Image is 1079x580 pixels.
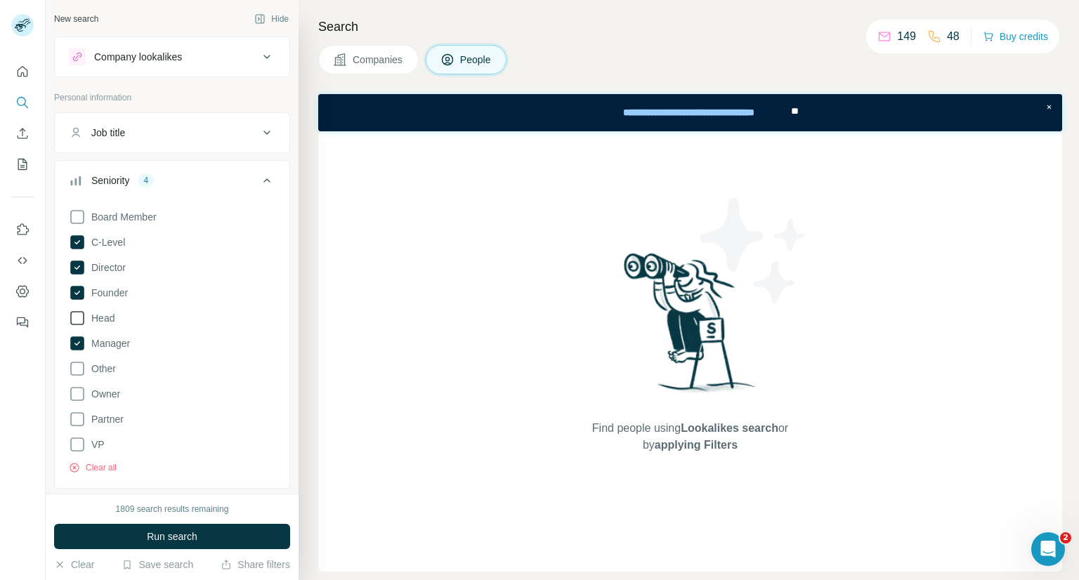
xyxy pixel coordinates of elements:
span: Lookalikes search [681,422,778,434]
span: C-Level [86,235,125,249]
p: 48 [947,28,960,45]
span: applying Filters [655,439,738,451]
button: Clear [54,558,94,572]
button: Seniority4 [55,164,289,203]
button: Clear all [69,461,117,474]
p: Personal information [54,91,290,104]
button: Use Surfe API [11,248,34,273]
button: Enrich CSV [11,121,34,146]
button: Hide [244,8,299,29]
span: Other [86,362,116,376]
span: Board Member [86,210,157,224]
button: Share filters [221,558,290,572]
button: Save search [122,558,193,572]
div: 4 [138,174,154,187]
div: New search [54,13,98,25]
div: 1809 search results remaining [116,503,229,515]
span: Founder [86,286,128,300]
span: Companies [353,53,404,67]
span: 2 [1060,532,1071,543]
button: Buy credits [983,27,1048,46]
img: Surfe Illustration - Stars [691,187,817,314]
span: Head [86,311,115,325]
h4: Search [318,17,1062,37]
iframe: Banner [318,94,1062,131]
button: Run search [54,524,290,549]
span: Manager [86,336,130,350]
button: Use Surfe on LinkedIn [11,217,34,242]
p: 149 [897,28,916,45]
div: Seniority [91,173,129,187]
span: Partner [86,412,124,426]
span: Run search [147,529,197,543]
button: Quick start [11,59,34,84]
button: Job title [55,116,289,150]
span: VP [86,437,105,452]
button: My lists [11,152,34,177]
span: People [460,53,492,67]
div: Company lookalikes [94,50,182,64]
div: Job title [91,126,125,140]
button: Search [11,90,34,115]
img: Surfe Illustration - Woman searching with binoculars [617,249,764,406]
iframe: Intercom live chat [1031,532,1065,566]
button: Dashboard [11,279,34,304]
span: Find people using or by [577,420,802,454]
button: Feedback [11,310,34,335]
span: Director [86,261,126,275]
button: Company lookalikes [55,40,289,74]
span: Owner [86,387,120,401]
